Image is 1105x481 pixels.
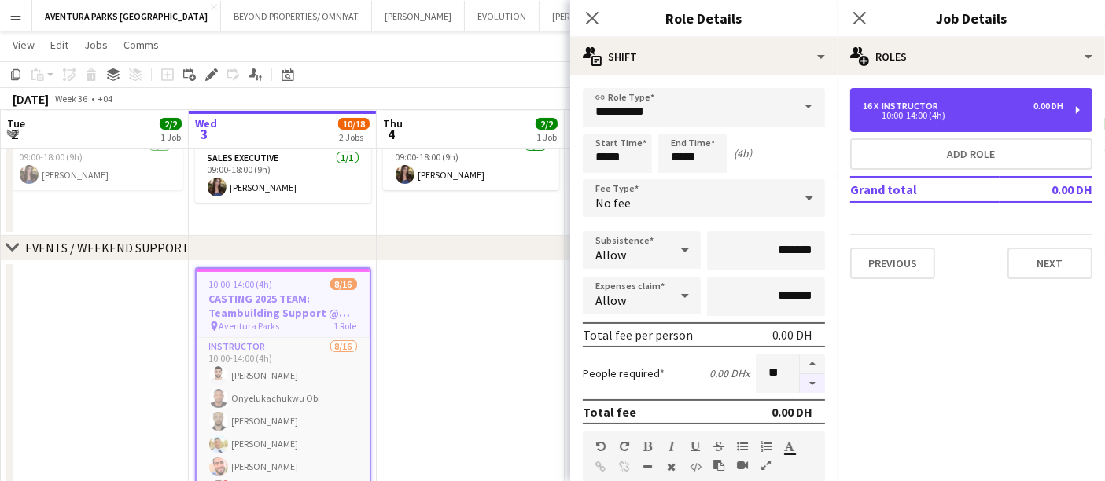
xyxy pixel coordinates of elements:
span: 4 [381,125,403,143]
td: 0.00 DH [1000,177,1092,202]
button: Add role [850,138,1092,170]
div: 0.00 DH [1033,101,1063,112]
button: Previous [850,248,935,279]
div: (4h) [734,146,752,160]
a: Edit [44,35,75,55]
span: Comms [123,38,159,52]
div: 0.00 DH x [709,366,750,380]
span: 2 [5,125,25,143]
span: Allow [595,247,626,263]
button: Insert video [737,459,748,472]
button: Fullscreen [761,459,772,472]
button: Next [1007,248,1092,279]
span: 1 Role [334,320,357,332]
span: 10:00-14:00 (4h) [209,278,273,290]
div: 1 Job [536,131,557,143]
div: 0.00 DH [772,327,812,343]
span: Thu [383,116,403,130]
button: AVENTURA PARKS [GEOGRAPHIC_DATA] [32,1,221,31]
span: Tue [7,116,25,130]
span: Wed [195,116,217,130]
app-card-role: Sales Executive1/109:00-18:00 (9h)[PERSON_NAME] [195,149,371,203]
span: No fee [595,195,631,211]
button: Underline [690,440,701,453]
div: 10:00-14:00 (4h) [863,112,1063,119]
button: Unordered List [737,440,748,453]
button: BEYOND PROPERTIES/ OMNIYAT [221,1,372,31]
span: 3 [193,125,217,143]
span: 2/2 [536,118,558,130]
button: Text Color [784,440,795,453]
div: 2 Jobs [339,131,369,143]
span: Edit [50,38,68,52]
span: 2/2 [160,118,182,130]
app-card-role: Sales Executive1/109:00-18:00 (9h)[PERSON_NAME] [7,137,183,190]
div: Roles [838,38,1105,75]
button: Ordered List [761,440,772,453]
button: Undo [595,440,606,453]
button: Bold [643,440,654,453]
button: Horizontal Line [643,461,654,473]
div: 0.00 DH [772,404,812,420]
button: Italic [666,440,677,453]
button: HTML Code [690,461,701,473]
button: EVOLUTION [465,1,540,31]
div: 16 x [863,101,882,112]
button: Redo [619,440,630,453]
div: [DATE] [13,91,49,107]
span: View [13,38,35,52]
button: Clear Formatting [666,461,677,473]
h3: Job Details [838,8,1105,28]
span: 10/18 [338,118,370,130]
td: Grand total [850,177,1000,202]
button: [PERSON_NAME] [540,1,632,31]
span: Week 36 [52,93,91,105]
label: People required [583,366,665,380]
h3: CASTING 2025 TEAM: Teambuilding Support @ Aventura Parks [197,292,370,320]
h3: Role Details [570,8,838,28]
a: Jobs [78,35,114,55]
a: View [6,35,41,55]
span: 5 [569,125,584,143]
span: Allow [595,292,626,308]
div: Total fee [583,404,636,420]
div: Shift [570,38,838,75]
div: +04 [98,93,112,105]
div: EVENTS / WEEKEND SUPPORT [25,240,190,255]
button: Decrease [800,374,825,394]
span: Aventura Parks [219,320,280,332]
button: [PERSON_NAME] [372,1,465,31]
button: Increase [800,354,825,374]
span: 8/16 [330,278,357,290]
div: Instructor [882,101,945,112]
button: Strikethrough [713,440,724,453]
a: Comms [117,35,165,55]
div: Total fee per person [583,327,693,343]
app-card-role: Sales Executive1/109:00-18:00 (9h)[PERSON_NAME] [383,137,559,190]
span: Jobs [84,38,108,52]
button: Paste as plain text [713,459,724,472]
div: 1 Job [160,131,181,143]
